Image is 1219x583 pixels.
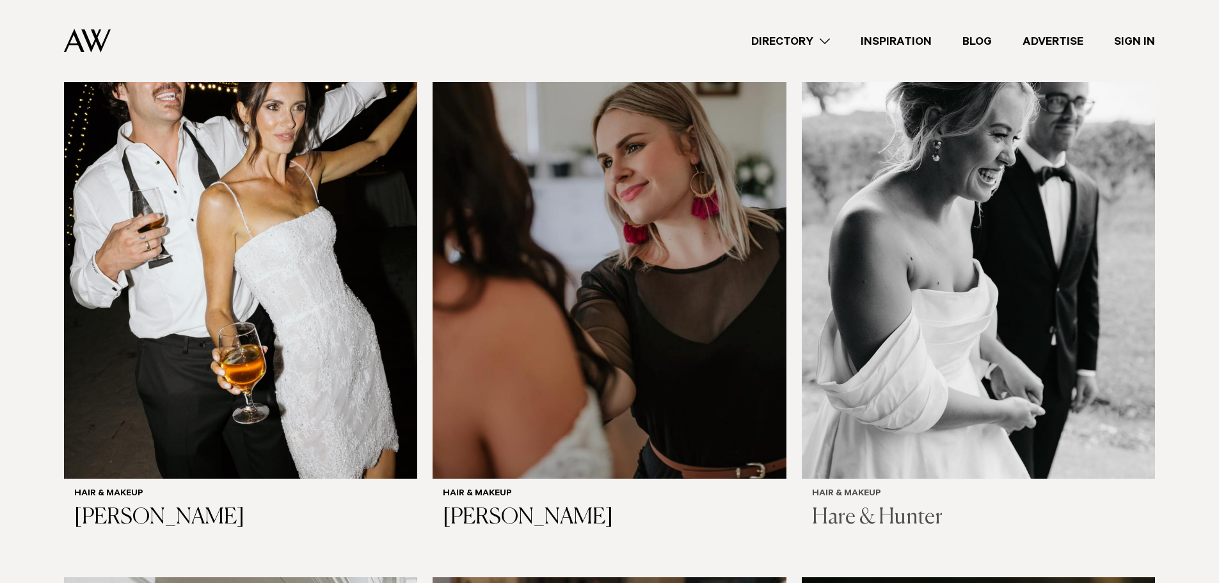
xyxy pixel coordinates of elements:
[736,33,845,50] a: Directory
[1007,33,1099,50] a: Advertise
[74,489,407,500] h6: Hair & Makeup
[812,489,1145,500] h6: Hair & Makeup
[64,29,111,52] img: Auckland Weddings Logo
[74,505,407,531] h3: [PERSON_NAME]
[433,4,786,541] a: Auckland Weddings Hair & Makeup | Sam Hart Hair & Makeup [PERSON_NAME]
[443,505,776,531] h3: [PERSON_NAME]
[433,4,786,479] img: Auckland Weddings Hair & Makeup | Sam Hart
[845,33,947,50] a: Inspiration
[812,505,1145,531] h3: Hare & Hunter
[947,33,1007,50] a: Blog
[443,489,776,500] h6: Hair & Makeup
[64,4,417,541] a: Auckland Weddings Hair & Makeup | Kate Solley Hair & Makeup [PERSON_NAME]
[1099,33,1170,50] a: Sign In
[802,4,1155,479] img: Auckland Weddings Hair & Makeup | Hare & Hunter
[802,4,1155,541] a: Auckland Weddings Hair & Makeup | Hare & Hunter Hair & Makeup Hare & Hunter
[64,4,417,479] img: Auckland Weddings Hair & Makeup | Kate Solley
